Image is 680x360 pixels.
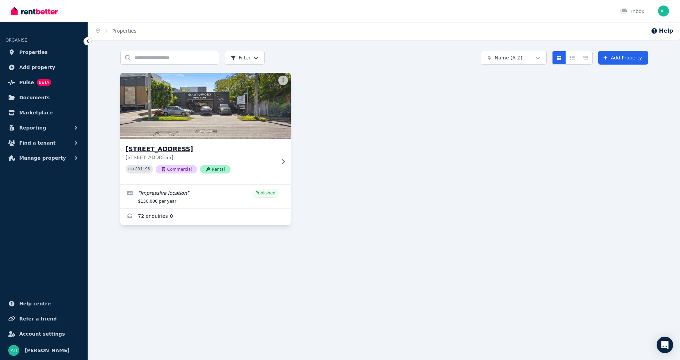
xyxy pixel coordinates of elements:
[37,79,51,86] span: BETA
[19,48,48,56] span: Properties
[495,54,523,61] span: Name (A-Z)
[19,124,46,132] span: Reporting
[25,346,69,355] span: [PERSON_NAME]
[5,106,82,120] a: Marketplace
[112,28,137,34] a: Properties
[5,121,82,135] button: Reporting
[566,51,579,65] button: Compact list view
[620,8,644,15] div: Inbox
[19,93,50,102] span: Documents
[19,154,66,162] span: Manage property
[8,345,19,356] img: Allan Heigh
[5,91,82,104] a: Documents
[116,71,295,140] img: 37 Well St, Brighton
[19,139,56,147] span: Find a tenant
[126,144,276,154] h3: [STREET_ADDRESS]
[231,54,251,61] span: Filter
[598,51,648,65] a: Add Property
[579,51,593,65] button: Expanded list view
[657,337,673,353] div: Open Intercom Messenger
[11,6,58,16] img: RentBetter
[19,300,51,308] span: Help centre
[88,22,145,40] nav: Breadcrumb
[552,51,566,65] button: Card view
[5,327,82,341] a: Account settings
[19,330,65,338] span: Account settings
[120,73,291,184] a: 37 Well St, Brighton[STREET_ADDRESS][STREET_ADDRESS]PID 391196CommercialRental
[225,51,265,65] button: Filter
[129,167,134,171] small: PID
[5,136,82,150] button: Find a tenant
[5,45,82,59] a: Properties
[19,78,34,87] span: Pulse
[120,185,291,208] a: Edit listing: Impressive location
[120,209,291,225] a: Enquiries for 37 Well St, Brighton
[5,151,82,165] button: Manage property
[5,60,82,74] a: Add property
[278,76,288,85] button: More options
[156,165,198,173] span: Commercial
[135,167,150,172] code: 391196
[5,312,82,326] a: Refer a friend
[126,154,276,161] p: [STREET_ADDRESS]
[651,27,673,35] button: Help
[19,63,55,71] span: Add property
[481,51,547,65] button: Name (A-Z)
[19,109,53,117] span: Marketplace
[200,165,230,173] span: Rental
[658,5,669,16] img: Allan Heigh
[19,315,57,323] span: Refer a friend
[552,51,593,65] div: View options
[5,76,82,89] a: PulseBETA
[5,297,82,311] a: Help centre
[5,38,27,43] span: ORGANISE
